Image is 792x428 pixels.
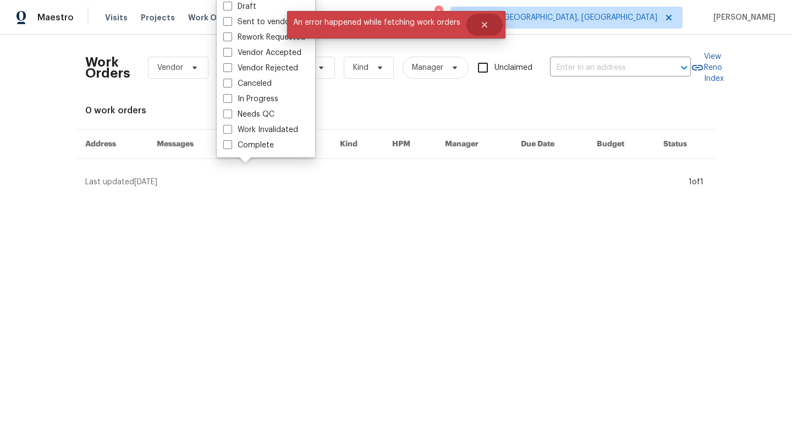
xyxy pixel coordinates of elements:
input: Enter in an address [550,59,660,76]
div: 0 work orders [85,105,707,116]
label: Canceled [223,78,272,89]
th: Kind [331,130,383,159]
div: Last updated [85,177,685,188]
label: Sent to vendor [223,17,293,28]
th: Manager [436,130,512,159]
th: Messages [148,130,229,159]
label: Needs QC [223,109,274,120]
a: View Reno Index [691,51,724,84]
div: 1 of 1 [689,177,703,188]
button: Open [676,60,692,75]
th: Status [654,130,716,159]
button: Close [466,14,503,36]
label: Work Invalidated [223,124,298,135]
label: Rework Requested [223,32,305,43]
span: Unclaimed [494,62,532,74]
th: HPM [383,130,436,159]
span: [PERSON_NAME] [709,12,776,23]
span: Vendor [157,62,183,73]
label: Draft [223,1,256,12]
label: Vendor Rejected [223,63,298,74]
span: [US_STATE][GEOGRAPHIC_DATA], [GEOGRAPHIC_DATA] [460,12,657,23]
span: Projects [141,12,175,23]
span: Visits [105,12,128,23]
label: In Progress [223,94,278,105]
div: 2 [435,7,442,18]
span: Maestro [37,12,74,23]
th: Due Date [512,130,588,159]
span: [DATE] [134,178,157,186]
span: Manager [412,62,443,73]
span: An error happened while fetching work orders [287,11,466,34]
span: Work Orders [188,12,238,23]
h2: Work Orders [85,57,130,79]
th: Budget [588,130,654,159]
label: Complete [223,140,274,151]
span: Kind [353,62,369,73]
label: Vendor Accepted [223,47,301,58]
th: Address [76,130,148,159]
